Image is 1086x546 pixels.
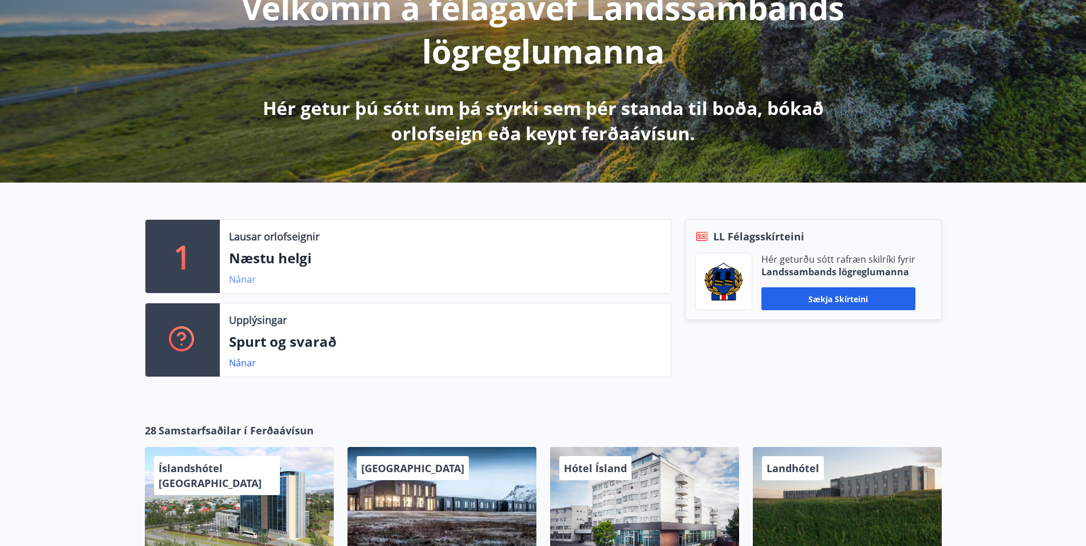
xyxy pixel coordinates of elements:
a: Nánar [229,273,256,286]
p: Landssambands lögreglumanna [761,266,915,278]
span: Íslandshótel [GEOGRAPHIC_DATA] [159,461,262,490]
span: 28 [145,423,156,438]
span: Samstarfsaðilar í Ferðaávísun [159,423,314,438]
a: Nánar [229,357,256,369]
p: Hér geturðu sótt rafræn skilríki fyrir [761,253,915,266]
img: 1cqKbADZNYZ4wXUG0EC2JmCwhQh0Y6EN22Kw4FTY.png [704,263,743,300]
p: Lausar orlofseignir [229,229,319,244]
p: Næstu helgi [229,248,662,268]
button: Sækja skírteini [761,287,915,310]
p: Hér getur þú sótt um þá styrki sem þér standa til boða, bókað orlofseign eða keypt ferðaávísun. [241,96,846,146]
p: Upplýsingar [229,312,287,327]
p: 1 [173,235,192,278]
span: Hótel Ísland [564,461,627,475]
span: Landhótel [767,461,819,475]
span: [GEOGRAPHIC_DATA] [361,461,464,475]
p: Spurt og svarað [229,332,662,351]
span: LL Félagsskírteini [713,229,804,244]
